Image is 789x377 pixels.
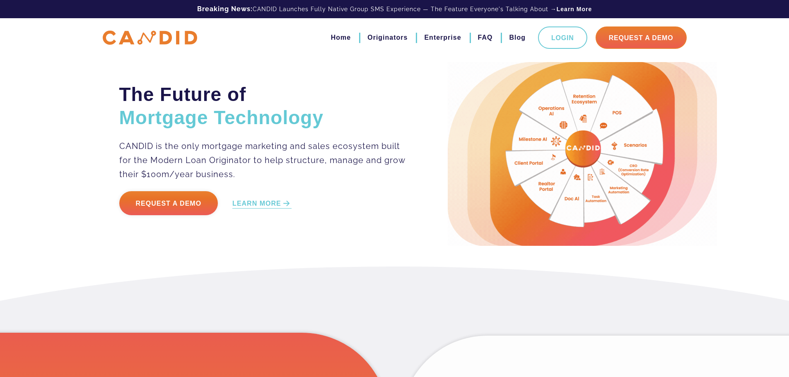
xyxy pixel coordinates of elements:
a: Request a Demo [119,191,218,215]
span: Mortgage Technology [119,107,324,128]
a: FAQ [478,31,493,45]
a: Originators [367,31,408,45]
img: CANDID APP [103,31,197,45]
a: Blog [509,31,526,45]
a: LEARN MORE [232,199,292,209]
a: Home [331,31,351,45]
a: Enterprise [424,31,461,45]
a: Learn More [557,5,592,13]
h2: The Future of [119,83,406,129]
img: Candid Hero Image [448,62,717,246]
a: Request A Demo [596,26,687,49]
a: Login [538,26,587,49]
p: CANDID is the only mortgage marketing and sales ecosystem built for the Modern Loan Originator to... [119,139,406,181]
b: Breaking News: [197,5,253,13]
